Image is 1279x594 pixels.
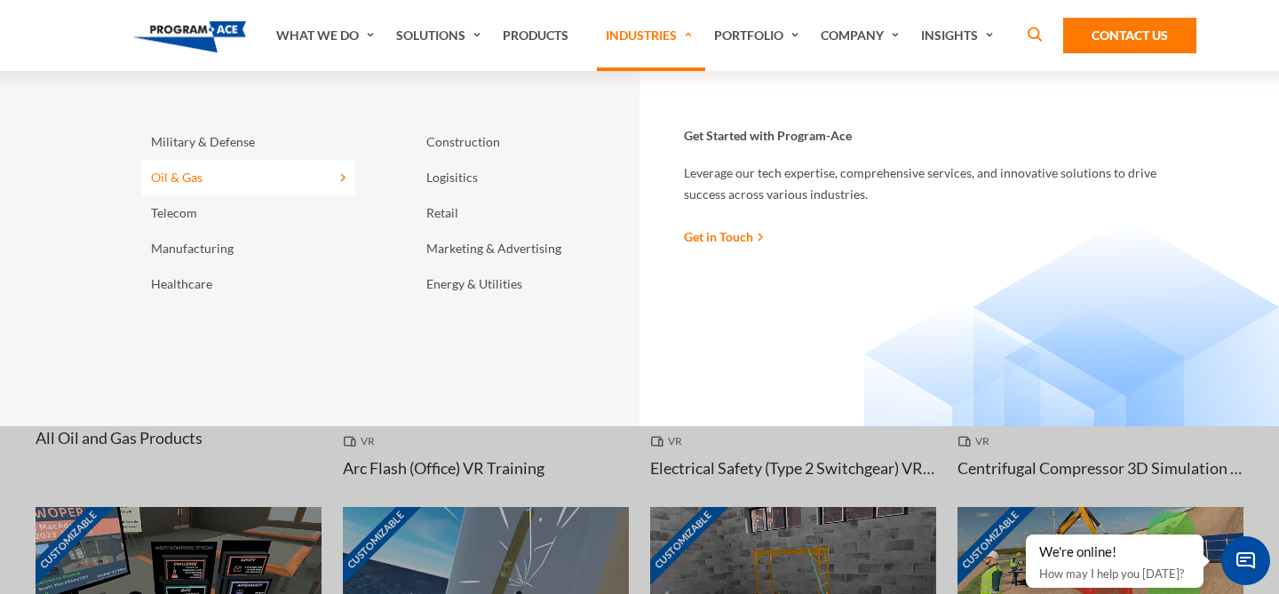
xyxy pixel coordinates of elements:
a: Oil & Gas [142,160,355,195]
a: Contact Us [1063,18,1196,53]
img: Program-Ace [133,21,246,52]
a: Military & Defense [142,124,355,160]
a: Marketing & Advertising [417,231,631,266]
a: Get in Touch [684,227,764,246]
a: Healthcare [142,266,355,302]
a: Energy & Utilities [417,266,631,302]
div: We're online! [1039,543,1190,561]
a: Manufacturing [142,231,355,266]
span: Chat Widget [1221,536,1270,585]
p: How may I help you [DATE]? [1039,563,1190,584]
strong: Get Started with Program-Ace [684,127,852,145]
a: Construction [417,124,631,160]
p: Leverage our tech expertise, comprehensive services, and innovative solutions to drive success ac... [684,162,1190,205]
a: Logisitics [417,160,631,195]
a: Retail [417,195,631,231]
a: Telecom [142,195,355,231]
